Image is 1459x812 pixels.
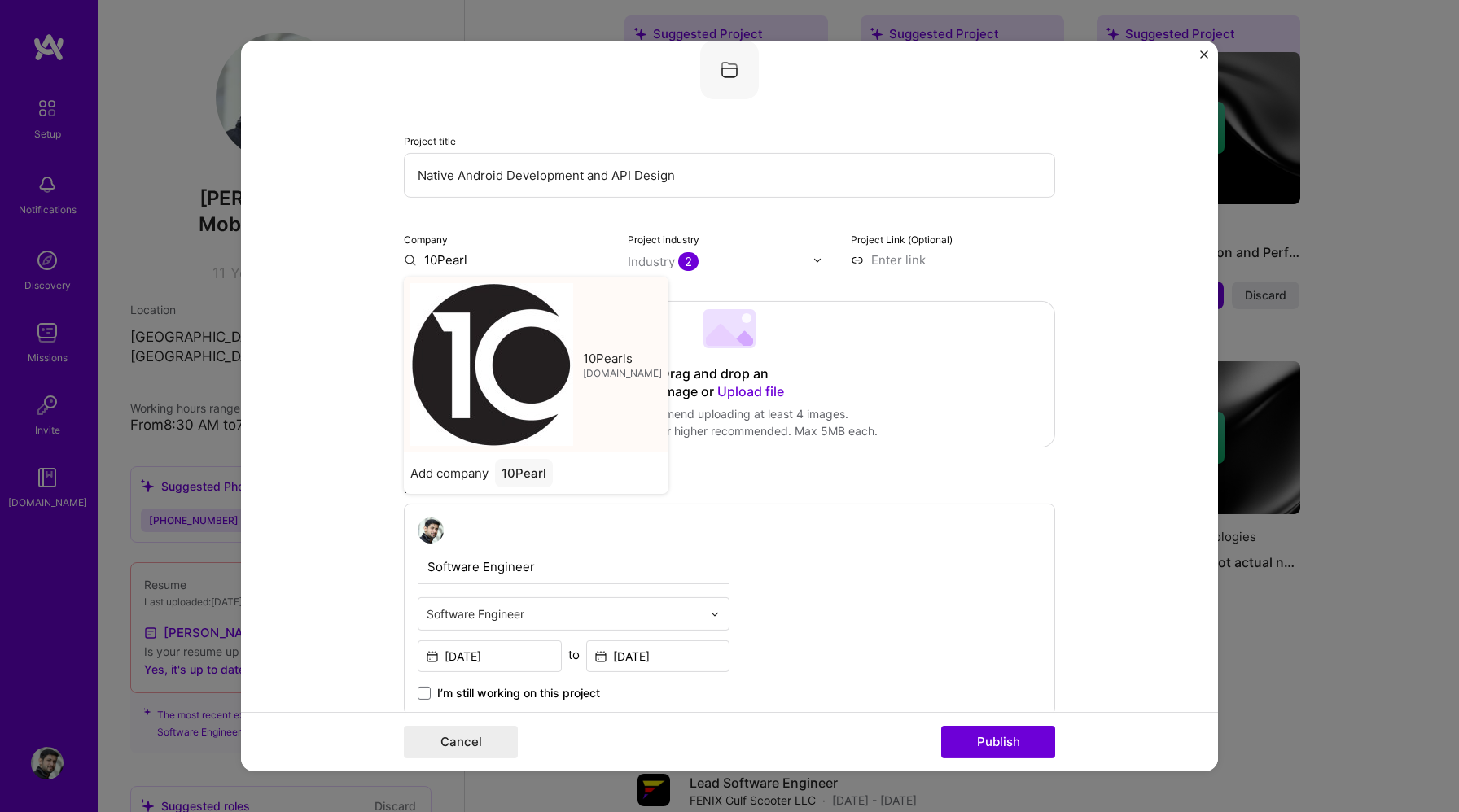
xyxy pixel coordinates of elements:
[583,366,662,379] span: [DOMAIN_NAME]
[678,252,699,271] span: 2
[404,135,456,147] label: Project title
[813,255,822,264] img: drop icon
[717,383,784,399] span: Upload file
[581,405,878,422] div: We recommend uploading at least 4 images.
[941,726,1055,758] button: Publish
[1200,50,1208,68] button: Close
[581,422,878,439] div: 1600x1200px or higher recommended. Max 5MB each.
[710,609,720,618] img: drop icon
[583,349,633,366] span: 10Pearls
[418,640,562,672] input: Date
[404,153,1055,198] input: Enter the name of the project
[660,365,799,401] div: Drag and drop an image or
[418,550,729,584] input: Role Name
[410,283,573,446] img: Company logo
[404,726,518,758] button: Cancel
[404,301,1055,447] div: Drag and drop an image or Upload fileWe recommend uploading at least 4 images.1600x1200px or high...
[404,251,608,268] input: Enter name or website
[851,251,1055,268] input: Enter link
[404,480,1055,497] div: Role
[568,646,580,663] div: to
[586,640,730,672] input: Date
[495,459,553,487] div: 10Pearl
[628,234,699,246] label: Project industry
[628,253,699,270] div: Industry
[700,41,759,99] img: Company logo
[851,234,953,246] label: Project Link (Optional)
[437,685,600,701] span: I’m still working on this project
[404,234,448,246] label: Company
[410,465,489,482] span: Add company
